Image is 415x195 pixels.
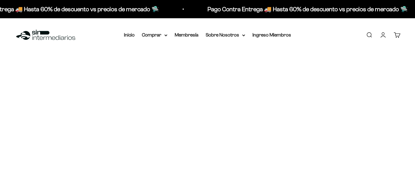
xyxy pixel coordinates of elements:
[252,32,291,37] a: Ingreso Miembros
[175,32,198,37] a: Membresía
[124,32,135,37] a: Inicio
[207,4,408,14] p: Pago Contra Entrega 🚚 Hasta 60% de descuento vs precios de mercado 🛸
[206,31,245,39] summary: Sobre Nosotros
[142,31,167,39] summary: Comprar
